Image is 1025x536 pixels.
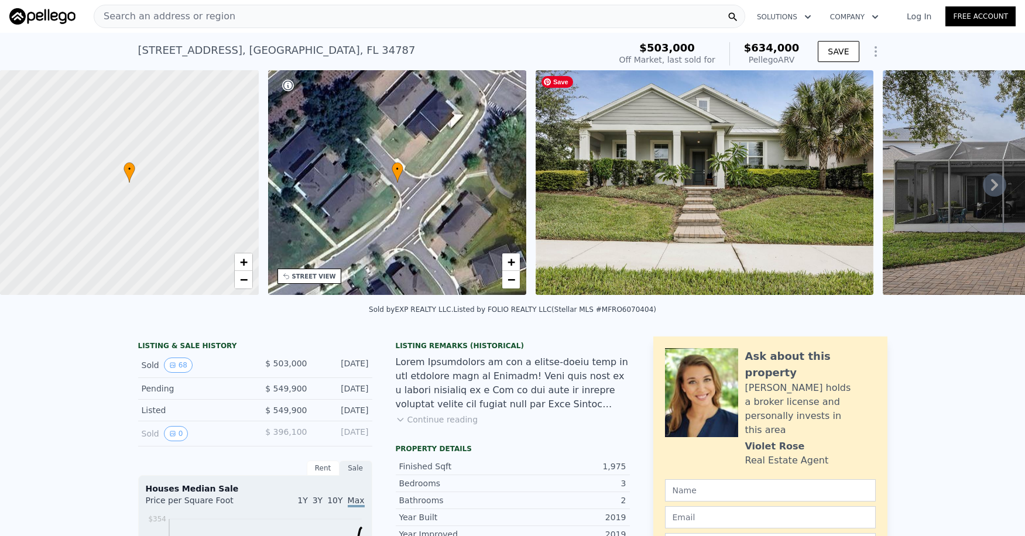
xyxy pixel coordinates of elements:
[665,479,876,501] input: Name
[142,383,246,394] div: Pending
[945,6,1016,26] a: Free Account
[619,54,715,66] div: Off Market, last sold for
[239,272,247,287] span: −
[142,358,246,373] div: Sold
[317,404,369,416] div: [DATE]
[392,162,403,183] div: •
[508,272,515,287] span: −
[744,42,800,54] span: $634,000
[396,355,630,411] div: Lorem Ipsumdolors am con a elitse-doeiu temp in utl etdolore magn al Enimadm! Veni quis nost ex u...
[369,305,454,314] div: Sold by EXP REALTY LLC .
[142,426,246,441] div: Sold
[541,76,573,88] span: Save
[317,358,369,373] div: [DATE]
[146,494,255,513] div: Price per Square Foot
[536,70,873,295] img: Sale: 46813582 Parcel: 47618377
[396,414,478,425] button: Continue reading
[745,439,805,453] div: Violet Rose
[818,41,859,62] button: SAVE
[502,271,520,288] a: Zoom out
[235,253,252,271] a: Zoom in
[392,164,403,174] span: •
[665,506,876,528] input: Email
[297,496,307,505] span: 1Y
[265,359,307,368] span: $ 503,000
[508,255,515,269] span: +
[399,461,513,472] div: Finished Sqft
[513,511,626,523] div: 2019
[138,341,372,353] div: LISTING & SALE HISTORY
[265,406,307,415] span: $ 549,900
[146,483,365,494] div: Houses Median Sale
[292,272,336,281] div: STREET VIEW
[399,494,513,506] div: Bathrooms
[454,305,656,314] div: Listed by FOLIO REALTY LLC (Stellar MLS #MFRO6070404)
[313,496,323,505] span: 3Y
[317,383,369,394] div: [DATE]
[745,381,876,437] div: [PERSON_NAME] holds a broker license and personally invests in this area
[502,253,520,271] a: Zoom in
[513,494,626,506] div: 2
[148,515,166,523] tspan: $354
[513,477,626,489] div: 3
[265,384,307,393] span: $ 549,900
[745,453,829,468] div: Real Estate Agent
[821,6,888,28] button: Company
[399,477,513,489] div: Bedrooms
[639,42,695,54] span: $503,000
[396,444,630,453] div: Property details
[138,42,416,59] div: [STREET_ADDRESS] , [GEOGRAPHIC_DATA] , FL 34787
[340,461,372,476] div: Sale
[748,6,821,28] button: Solutions
[142,404,246,416] div: Listed
[124,164,135,174] span: •
[265,427,307,437] span: $ 396,100
[513,461,626,472] div: 1,975
[235,271,252,288] a: Zoom out
[239,255,247,269] span: +
[864,40,887,63] button: Show Options
[307,461,340,476] div: Rent
[396,341,630,351] div: Listing Remarks (Historical)
[124,162,135,183] div: •
[9,8,76,25] img: Pellego
[399,511,513,523] div: Year Built
[94,9,235,23] span: Search an address or region
[744,54,800,66] div: Pellego ARV
[317,426,369,441] div: [DATE]
[164,426,188,441] button: View historical data
[348,496,365,507] span: Max
[893,11,945,22] a: Log In
[164,358,193,373] button: View historical data
[327,496,342,505] span: 10Y
[745,348,876,381] div: Ask about this property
